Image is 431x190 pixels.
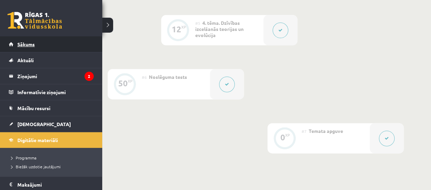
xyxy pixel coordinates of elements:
span: #7 [302,128,307,134]
span: Temata apguve [309,128,343,134]
span: [DEMOGRAPHIC_DATA] [17,121,71,127]
span: Aktuāli [17,57,34,63]
legend: Ziņojumi [17,68,94,84]
div: 50 [118,80,128,86]
div: XP [285,133,290,137]
a: Biežāk uzdotie jautājumi [9,163,95,170]
span: Noslēguma tests [149,74,187,80]
a: Informatīvie ziņojumi [9,84,94,100]
div: 12 [172,26,181,32]
a: [DEMOGRAPHIC_DATA] [9,116,94,132]
span: Programma [9,155,36,160]
div: 0 [280,134,285,140]
span: #6 [142,74,147,80]
span: Biežāk uzdotie jautājumi [9,164,61,169]
span: #5 [195,20,200,26]
div: XP [128,79,133,83]
a: Programma [9,155,95,161]
a: Digitālie materiāli [9,132,94,148]
span: Digitālie materiāli [17,137,58,143]
a: Sākums [9,36,94,52]
legend: Informatīvie ziņojumi [17,84,94,100]
span: Sākums [17,41,35,47]
a: Aktuāli [9,52,94,68]
a: Rīgas 1. Tālmācības vidusskola [7,12,62,29]
div: XP [181,25,186,29]
span: 4. tēma. Dzīvības izcelšanās teorijas un evolūcija [195,20,244,38]
i: 2 [84,72,94,81]
a: Mācību resursi [9,100,94,116]
span: Mācību resursi [17,105,50,111]
a: Ziņojumi2 [9,68,94,84]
